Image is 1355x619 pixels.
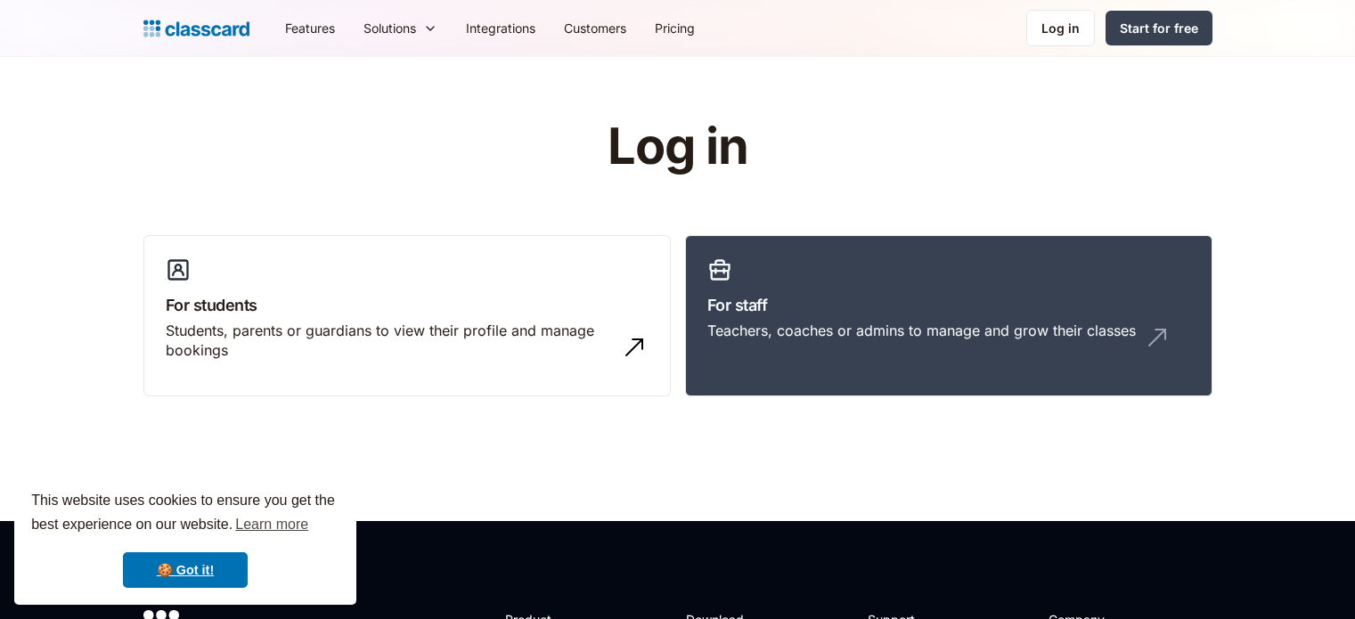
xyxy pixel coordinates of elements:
[143,235,671,397] a: For studentsStudents, parents or guardians to view their profile and manage bookings
[1120,19,1198,37] div: Start for free
[641,8,709,48] a: Pricing
[31,490,339,538] span: This website uses cookies to ensure you get the best experience on our website.
[14,473,356,605] div: cookieconsent
[707,293,1190,317] h3: For staff
[166,321,613,361] div: Students, parents or guardians to view their profile and manage bookings
[271,8,349,48] a: Features
[1026,10,1095,46] a: Log in
[550,8,641,48] a: Customers
[123,552,248,588] a: dismiss cookie message
[707,321,1136,340] div: Teachers, coaches or admins to manage and grow their classes
[1041,19,1080,37] div: Log in
[363,19,416,37] div: Solutions
[233,511,311,538] a: learn more about cookies
[1106,11,1212,45] a: Start for free
[143,16,249,41] a: Logo
[395,119,960,175] h1: Log in
[452,8,550,48] a: Integrations
[166,293,649,317] h3: For students
[349,8,452,48] div: Solutions
[685,235,1212,397] a: For staffTeachers, coaches or admins to manage and grow their classes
